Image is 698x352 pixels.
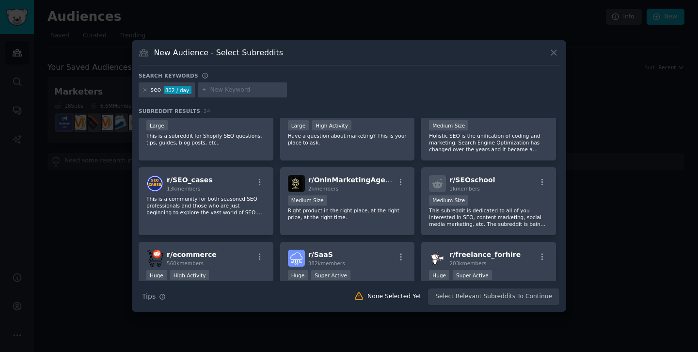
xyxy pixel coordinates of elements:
[308,260,345,266] span: 382k members
[167,176,213,184] span: r/ SEO_cases
[429,132,548,153] p: Holistic SEO is the unification of coding and marketing. Search Engine Optimization has changed o...
[204,108,210,114] span: 24
[164,86,191,95] div: 802 / day
[167,260,204,266] span: 560k members
[139,72,198,79] h3: Search keywords
[453,270,492,280] div: Super Active
[146,270,167,280] div: Huge
[139,108,200,114] span: Subreddit Results
[139,288,169,305] button: Tips
[429,195,468,206] div: Medium Size
[288,195,327,206] div: Medium Size
[142,291,156,302] span: Tips
[288,270,308,280] div: Huge
[429,250,446,267] img: freelance_forhire
[288,207,407,221] p: Right product in the right place, at the right price, at the right time.
[312,120,351,130] div: High Activity
[449,260,486,266] span: 203k members
[311,270,350,280] div: Super Active
[449,251,521,258] span: r/ freelance_forhire
[146,175,163,192] img: SEO_cases
[154,48,283,58] h3: New Audience - Select Subreddits
[288,250,305,267] img: SaaS
[151,86,161,95] div: seo
[429,120,468,130] div: Medium Size
[308,251,333,258] span: r/ SaaS
[288,120,309,130] div: Large
[288,132,407,146] p: Have a question about marketing? This is your place to ask.
[167,186,200,192] span: 13k members
[146,132,266,146] p: This is a subreddit for Shopify SEO questions, tips, guides, blog posts, etc..
[146,250,163,267] img: ecommerce
[210,86,284,95] input: New Keyword
[449,186,480,192] span: 1k members
[308,186,339,192] span: 2k members
[449,176,495,184] span: r/ SEOschool
[288,175,305,192] img: OnlnMarketingAgency
[167,251,217,258] span: r/ ecommerce
[170,270,209,280] div: High Activity
[429,207,548,227] p: This subreddit is dedicated to all of you interested in SEO, content marketing, social media mark...
[146,120,168,130] div: Large
[308,176,399,184] span: r/ OnlnMarketingAgency
[367,292,421,301] div: None Selected Yet
[146,195,266,216] p: This is a community for both seasoned SEO professionals and those who are just beginning to explo...
[429,270,449,280] div: Huge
